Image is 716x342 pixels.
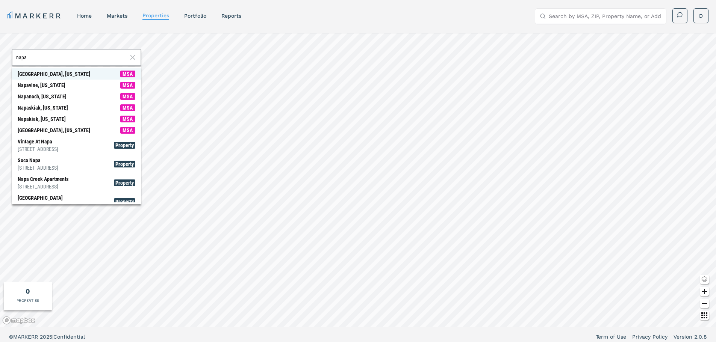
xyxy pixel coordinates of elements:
[632,333,668,340] a: Privacy Policy
[18,183,68,190] div: [STREET_ADDRESS]
[12,91,141,102] span: Search Bar Suggestion Item: Napanoch, New York
[12,192,141,211] span: Search Bar Suggestion Item: Napa Creek Village
[12,80,141,91] span: Search Bar Suggestion Item: Napavine, Washington
[700,287,709,296] button: Zoom in map button
[12,173,141,192] span: Search Bar Suggestion Item: Napa Creek Apartments
[699,12,703,20] span: D
[40,334,53,340] span: 2025 |
[17,298,39,303] div: PROPERTIES
[120,104,135,111] span: MSA
[18,138,58,153] div: Vintage At Napa
[18,81,65,89] div: Napavine, [US_STATE]
[114,179,135,186] span: Property
[16,54,127,61] input: Search by property name, address, MSA or ZIP Code
[18,157,58,172] div: Soco Napa
[18,194,63,209] div: [GEOGRAPHIC_DATA]
[18,202,63,209] div: [STREET_ADDRESS]
[700,275,709,284] button: Change style map button
[53,334,85,340] span: Confidential
[120,93,135,100] span: MSA
[18,127,90,134] div: [GEOGRAPHIC_DATA], [US_STATE]
[2,316,35,325] a: Mapbox logo
[120,71,135,77] span: MSA
[120,116,135,122] span: MSA
[26,286,30,296] div: Total of properties
[77,13,92,19] a: home
[700,299,709,308] button: Zoom out map button
[674,333,707,340] a: Version 2.0.8
[18,164,58,172] div: [STREET_ADDRESS]
[8,11,62,21] a: MARKERR
[120,127,135,134] span: MSA
[18,175,68,190] div: Napa Creek Apartments
[120,82,135,89] span: MSA
[9,334,13,340] span: ©
[221,13,241,19] a: reports
[12,136,141,155] span: Search Bar Suggestion Item: Vintage At Napa
[12,113,141,125] span: Search Bar Suggestion Item: Napakiak, Alaska
[114,161,135,167] span: Property
[12,68,141,80] span: Search Bar Suggestion Item: Napa, California
[12,125,141,136] span: Search Bar Suggestion Item: Nampa, Idaho
[693,8,708,23] button: D
[18,70,90,78] div: [GEOGRAPHIC_DATA], [US_STATE]
[596,333,626,340] a: Term of Use
[12,155,141,173] span: Search Bar Suggestion Item: Soco Napa
[184,13,206,19] a: Portfolio
[107,13,127,19] a: markets
[114,198,135,205] span: Property
[12,102,141,113] span: Search Bar Suggestion Item: Napaskiak, Alaska
[18,115,66,123] div: Napakiak, [US_STATE]
[18,145,58,153] div: [STREET_ADDRESS]
[18,93,67,100] div: Napanoch, [US_STATE]
[18,104,68,111] div: Napaskiak, [US_STATE]
[13,334,40,340] span: MARKERR
[549,9,662,24] input: Search by MSA, ZIP, Property Name, or Address
[114,142,135,149] span: Property
[142,12,169,18] a: properties
[700,311,709,320] button: Other options map button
